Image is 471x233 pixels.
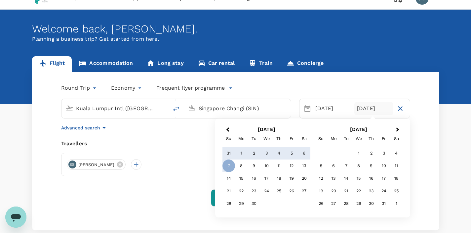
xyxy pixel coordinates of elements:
div: Sunday [222,132,235,145]
div: Choose Saturday, November 1st, 2025 [390,197,403,210]
div: Choose Thursday, October 2nd, 2025 [365,147,377,160]
div: Choose Friday, October 3rd, 2025 [377,147,390,160]
div: Choose Wednesday, September 17th, 2025 [260,172,273,185]
a: Concierge [280,56,331,72]
div: Choose Monday, September 8th, 2025 [235,160,248,172]
a: Long stay [140,56,190,72]
div: Choose Tuesday, September 9th, 2025 [248,160,260,172]
div: Choose Friday, September 12th, 2025 [285,160,298,172]
div: Economy [111,83,143,93]
div: Choose Thursday, September 18th, 2025 [273,172,285,185]
div: Tuesday [340,132,352,145]
button: Frequent flyer programme [156,84,233,92]
div: Choose Sunday, October 19th, 2025 [315,185,327,197]
div: Choose Wednesday, September 24th, 2025 [260,185,273,197]
a: Flight [32,56,72,72]
div: Friday [377,132,390,145]
div: Saturday [390,132,403,145]
div: Choose Wednesday, September 3rd, 2025 [260,147,273,160]
div: SS[PERSON_NAME] [67,159,126,170]
div: Month September, 2025 [222,147,310,210]
p: Advanced search [61,124,100,131]
button: Find flights [211,189,260,207]
div: Choose Sunday, September 28th, 2025 [222,197,235,210]
button: delete [168,101,184,117]
div: Thursday [273,132,285,145]
div: Choose Monday, October 13th, 2025 [327,172,340,185]
div: Choose Wednesday, October 8th, 2025 [352,160,365,172]
div: Choose Saturday, September 6th, 2025 [298,147,310,160]
div: Tuesday [248,132,260,145]
div: Choose Saturday, October 4th, 2025 [390,147,403,160]
div: Choose Saturday, September 13th, 2025 [298,160,310,172]
div: Choose Tuesday, October 21st, 2025 [340,185,352,197]
div: Choose Sunday, October 26th, 2025 [315,197,327,210]
div: Choose Friday, October 24th, 2025 [377,185,390,197]
div: Choose Friday, October 31st, 2025 [377,197,390,210]
div: Choose Sunday, October 12th, 2025 [315,172,327,185]
div: Choose Friday, September 5th, 2025 [285,147,298,160]
div: Choose Saturday, September 27th, 2025 [298,185,310,197]
div: Friday [285,132,298,145]
div: Choose Tuesday, September 23rd, 2025 [248,185,260,197]
h2: [DATE] [220,126,313,132]
p: Planning a business trip? Get started from here. [32,35,439,43]
div: Choose Monday, September 29th, 2025 [235,197,248,210]
div: Monday [327,132,340,145]
div: Choose Sunday, August 31st, 2025 [222,147,235,160]
div: Choose Wednesday, September 10th, 2025 [260,160,273,172]
div: Round Trip [61,83,98,93]
div: Wednesday [352,132,365,145]
button: Open [286,108,288,109]
h2: [DATE] [313,126,405,132]
div: Welcome back , [PERSON_NAME] . [32,23,439,35]
div: Choose Tuesday, September 2nd, 2025 [248,147,260,160]
div: Choose Friday, October 17th, 2025 [377,172,390,185]
div: Choose Tuesday, September 16th, 2025 [248,172,260,185]
div: Choose Wednesday, October 29th, 2025 [352,197,365,210]
div: SS [68,161,76,168]
div: Month October, 2025 [315,147,403,210]
p: Frequent flyer programme [156,84,225,92]
div: Choose Friday, October 10th, 2025 [377,160,390,172]
div: Choose Sunday, September 14th, 2025 [222,172,235,185]
div: Choose Thursday, October 16th, 2025 [365,172,377,185]
div: Choose Saturday, October 18th, 2025 [390,172,403,185]
div: Choose Monday, September 22nd, 2025 [235,185,248,197]
div: Monday [235,132,248,145]
div: Choose Monday, September 15th, 2025 [235,172,248,185]
div: Choose Saturday, October 11th, 2025 [390,160,403,172]
div: Choose Wednesday, October 1st, 2025 [352,147,365,160]
a: Car rental [191,56,242,72]
div: Choose Thursday, October 9th, 2025 [365,160,377,172]
div: Choose Thursday, September 4th, 2025 [273,147,285,160]
div: Choose Thursday, September 11th, 2025 [273,160,285,172]
div: Choose Sunday, September 21st, 2025 [222,185,235,197]
iframe: Button to launch messaging window [5,207,26,228]
div: Choose Saturday, October 25th, 2025 [390,185,403,197]
div: [DATE] [354,102,393,115]
div: Choose Friday, September 19th, 2025 [285,172,298,185]
div: Choose Tuesday, September 30th, 2025 [248,197,260,210]
div: Choose Wednesday, October 15th, 2025 [352,172,365,185]
span: [PERSON_NAME] [74,162,119,168]
div: Choose Saturday, September 20th, 2025 [298,172,310,185]
a: Train [242,56,280,72]
div: Travellers [61,140,410,148]
div: Choose Monday, October 27th, 2025 [327,197,340,210]
div: Choose Wednesday, October 22nd, 2025 [352,185,365,197]
div: Wednesday [260,132,273,145]
div: Choose Tuesday, October 14th, 2025 [340,172,352,185]
div: Choose Friday, September 26th, 2025 [285,185,298,197]
div: Choose Monday, October 6th, 2025 [327,160,340,172]
input: Going to [199,103,277,114]
div: Choose Sunday, September 7th, 2025 [222,160,235,172]
div: Sunday [315,132,327,145]
div: Saturday [298,132,310,145]
div: Choose Sunday, October 5th, 2025 [315,160,327,172]
div: [DATE] [313,102,352,115]
div: Choose Monday, October 20th, 2025 [327,185,340,197]
div: Thursday [365,132,377,145]
button: Next Month [393,125,404,135]
input: Depart from [76,103,154,114]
